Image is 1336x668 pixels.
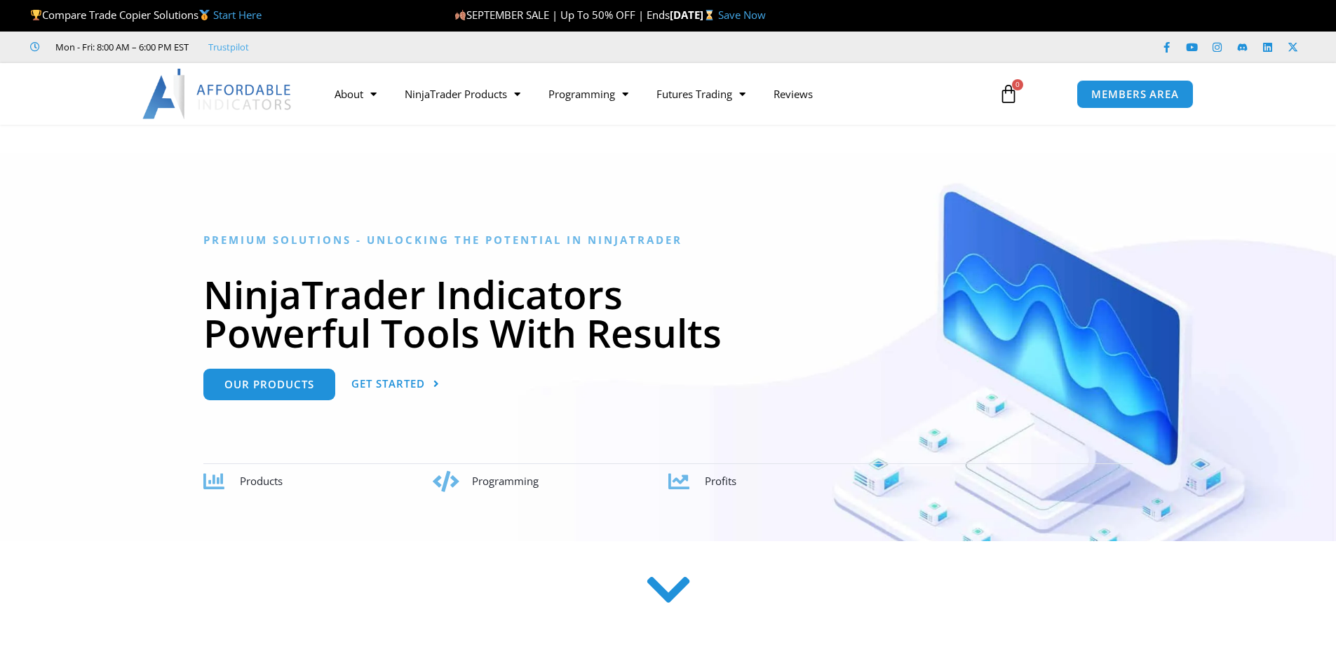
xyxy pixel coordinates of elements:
img: 🍂 [455,10,466,20]
span: Compare Trade Copier Solutions [30,8,262,22]
span: Profits [705,474,736,488]
span: SEPTEMBER SALE | Up To 50% OFF | Ends [454,8,670,22]
a: About [320,78,391,110]
span: Our Products [224,379,314,390]
h6: Premium Solutions - Unlocking the Potential in NinjaTrader [203,233,1133,247]
a: NinjaTrader Products [391,78,534,110]
a: Save Now [718,8,766,22]
span: Products [240,474,283,488]
a: Programming [534,78,642,110]
img: LogoAI | Affordable Indicators – NinjaTrader [142,69,293,119]
strong: [DATE] [670,8,718,22]
a: Start Here [213,8,262,22]
nav: Menu [320,78,983,110]
a: 0 [978,74,1039,114]
h1: NinjaTrader Indicators Powerful Tools With Results [203,275,1133,352]
a: Get Started [351,369,440,400]
a: Reviews [760,78,827,110]
span: Mon - Fri: 8:00 AM – 6:00 PM EST [52,39,189,55]
a: MEMBERS AREA [1077,80,1194,109]
a: Trustpilot [208,39,249,55]
span: 0 [1012,79,1023,90]
a: Our Products [203,369,335,400]
img: ⌛ [704,10,715,20]
span: Get Started [351,379,425,389]
span: Programming [472,474,539,488]
a: Futures Trading [642,78,760,110]
span: MEMBERS AREA [1091,89,1179,100]
img: 🏆 [31,10,41,20]
img: 🥇 [199,10,210,20]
